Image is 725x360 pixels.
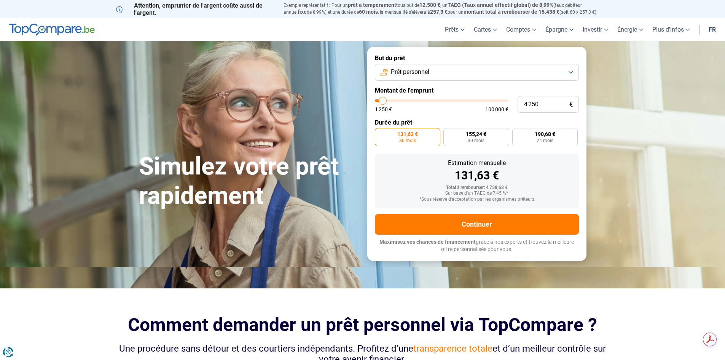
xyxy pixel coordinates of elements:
span: 30 mois [468,138,484,143]
p: Attention, emprunter de l'argent coûte aussi de l'argent. [116,2,274,16]
a: Investir [578,18,613,41]
a: Épargne [541,18,578,41]
div: 131,63 € [381,170,573,181]
span: Maximisez vos chances de financement [379,239,476,245]
div: Sur base d'un TAEG de 7,45 %* [381,191,573,196]
a: Prêts [440,18,469,41]
button: Continuer [375,214,579,235]
span: prêt à tempérament [348,2,396,8]
h2: Comment demander un prêt personnel via TopCompare ? [116,314,609,335]
span: transparence totale [413,343,492,354]
label: But du prêt [375,54,579,62]
label: Durée du prêt [375,119,579,126]
div: *Sous réserve d'acceptation par les organismes prêteurs [381,197,573,202]
span: 24 mois [537,138,553,143]
span: 155,24 € [466,131,486,137]
a: Énergie [613,18,648,41]
h1: Simulez votre prêt rapidement [139,152,358,211]
a: Comptes [502,18,541,41]
a: Plus d'infos [648,18,695,41]
span: 257,3 € [430,9,448,15]
span: TAEG (Taux annuel effectif global) de 8,99% [448,2,553,8]
div: Total à rembourser: 4 738,68 € [381,185,573,190]
span: 190,68 € [535,131,555,137]
span: fixe [298,9,307,15]
a: Cartes [469,18,502,41]
a: fr [704,18,720,41]
span: 131,63 € [397,131,418,137]
span: 60 mois [359,9,378,15]
span: € [569,101,573,108]
label: Montant de l'emprunt [375,87,579,94]
span: 1 250 € [375,107,392,112]
p: grâce à nos experts et trouvez la meilleure offre personnalisée pour vous. [375,238,579,253]
span: Prêt personnel [391,68,429,76]
img: TopCompare [9,24,95,36]
span: 100 000 € [485,107,508,112]
p: Exemple représentatif : Pour un tous but de , un (taux débiteur annuel de 8,99%) et une durée de ... [284,2,609,16]
button: Prêt personnel [375,64,579,81]
span: montant total à rembourser de 15.438 € [464,9,559,15]
div: Estimation mensuelle [381,160,573,166]
span: 12.500 € [419,2,440,8]
span: 36 mois [399,138,416,143]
